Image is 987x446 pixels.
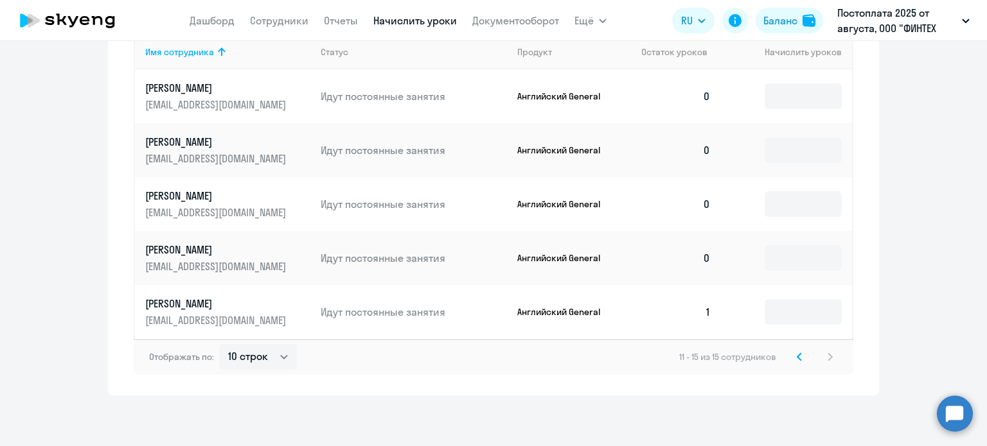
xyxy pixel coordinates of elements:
[641,46,707,58] span: Остаток уроков
[145,243,310,273] a: [PERSON_NAME][EMAIL_ADDRESS][DOMAIN_NAME]
[145,46,214,58] div: Имя сотрудника
[321,46,507,58] div: Статус
[803,14,815,27] img: balance
[145,81,289,95] p: [PERSON_NAME]
[145,135,310,166] a: [PERSON_NAME][EMAIL_ADDRESS][DOMAIN_NAME]
[631,69,721,123] td: 0
[190,14,235,27] a: Дашборд
[831,5,976,36] button: Постоплата 2025 от августа, ООО "ФИНТЕХ СЕРВИС"
[321,251,507,265] p: Идут постоянные занятия
[145,135,289,149] p: [PERSON_NAME]
[517,306,614,318] p: Английский General
[145,296,289,311] p: [PERSON_NAME]
[631,123,721,177] td: 0
[321,305,507,319] p: Идут постоянные занятия
[672,8,715,33] button: RU
[321,143,507,157] p: Идут постоянные занятия
[145,98,289,112] p: [EMAIL_ADDRESS][DOMAIN_NAME]
[574,13,594,28] span: Ещё
[145,313,289,327] p: [EMAIL_ADDRESS][DOMAIN_NAME]
[721,35,852,69] th: Начислить уроков
[145,296,310,327] a: [PERSON_NAME][EMAIL_ADDRESS][DOMAIN_NAME]
[631,177,721,231] td: 0
[681,13,693,28] span: RU
[631,231,721,285] td: 0
[641,46,721,58] div: Остаток уроков
[145,189,289,203] p: [PERSON_NAME]
[517,90,614,102] p: Английский General
[631,285,721,339] td: 1
[324,14,358,27] a: Отчеты
[145,259,289,273] p: [EMAIL_ADDRESS][DOMAIN_NAME]
[756,8,823,33] button: Балансbalance
[574,8,607,33] button: Ещё
[517,46,632,58] div: Продукт
[763,13,797,28] div: Баланс
[517,252,614,264] p: Английский General
[472,14,559,27] a: Документооборот
[837,5,957,36] p: Постоплата 2025 от августа, ООО "ФИНТЕХ СЕРВИС"
[145,205,289,219] p: [EMAIL_ADDRESS][DOMAIN_NAME]
[321,46,348,58] div: Статус
[321,89,507,103] p: Идут постоянные занятия
[517,46,552,58] div: Продукт
[145,151,289,166] p: [EMAIL_ADDRESS][DOMAIN_NAME]
[517,144,614,156] p: Английский General
[679,351,776,363] span: 11 - 15 из 15 сотрудников
[145,189,310,219] a: [PERSON_NAME][EMAIL_ADDRESS][DOMAIN_NAME]
[145,81,310,112] a: [PERSON_NAME][EMAIL_ADDRESS][DOMAIN_NAME]
[373,14,457,27] a: Начислить уроки
[321,197,507,211] p: Идут постоянные занятия
[145,46,310,58] div: Имя сотрудника
[517,198,614,210] p: Английский General
[145,243,289,257] p: [PERSON_NAME]
[149,351,214,363] span: Отображать по:
[250,14,308,27] a: Сотрудники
